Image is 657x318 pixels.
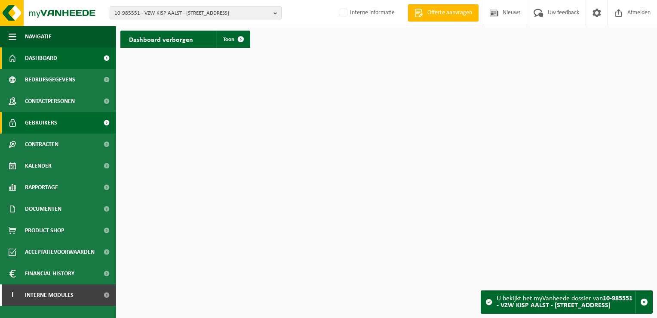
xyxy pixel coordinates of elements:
a: Toon [216,31,249,48]
span: I [9,284,16,306]
div: U bekijkt het myVanheede dossier van [497,291,636,313]
label: Interne informatie [338,6,395,19]
span: Contactpersonen [25,90,75,112]
a: Offerte aanvragen [408,4,479,22]
span: Dashboard [25,47,57,69]
span: Interne modules [25,284,74,306]
span: 10-985551 - VZW KISP AALST - [STREET_ADDRESS] [114,7,270,20]
span: Gebruikers [25,112,57,134]
button: 10-985551 - VZW KISP AALST - [STREET_ADDRESS] [110,6,282,19]
span: Toon [223,37,234,42]
span: Financial History [25,263,74,284]
strong: 10-985551 - VZW KISP AALST - [STREET_ADDRESS] [497,295,632,309]
span: Navigatie [25,26,52,47]
span: Kalender [25,155,52,177]
span: Offerte aanvragen [425,9,474,17]
h2: Dashboard verborgen [120,31,202,47]
span: Product Shop [25,220,64,241]
span: Rapportage [25,177,58,198]
span: Documenten [25,198,61,220]
span: Bedrijfsgegevens [25,69,75,90]
span: Contracten [25,134,58,155]
span: Acceptatievoorwaarden [25,241,95,263]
